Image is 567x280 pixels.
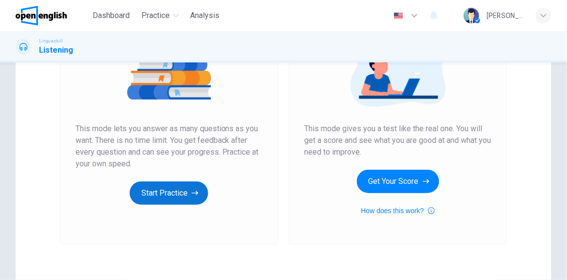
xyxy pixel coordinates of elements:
span: Linguaskill [39,38,63,44]
img: en [392,12,405,20]
span: Practice [142,10,170,21]
button: How does this work? [361,205,435,217]
div: [PERSON_NAME] [PERSON_NAME] [487,10,524,21]
span: Analysis [191,10,220,21]
button: Start Practice [130,181,208,205]
a: OpenEnglish logo [16,6,89,25]
button: Analysis [187,7,224,24]
img: OpenEnglish logo [16,6,67,25]
h1: Listening [39,44,73,56]
img: Profile picture [464,8,479,23]
button: Dashboard [89,7,134,24]
button: Get Your Score [357,170,439,193]
span: This mode lets you answer as many questions as you want. There is no time limit. You get feedback... [76,123,263,170]
button: Practice [138,7,183,24]
span: This mode gives you a test like the real one. You will get a score and see what you are good at a... [304,123,491,158]
span: Dashboard [93,10,130,21]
